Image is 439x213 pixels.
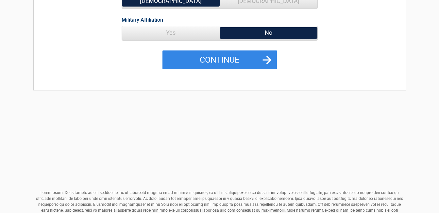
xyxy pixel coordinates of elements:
[162,50,277,69] button: Continue
[122,15,163,24] label: Military Affiliation
[122,26,220,39] span: Yes
[220,26,317,39] span: No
